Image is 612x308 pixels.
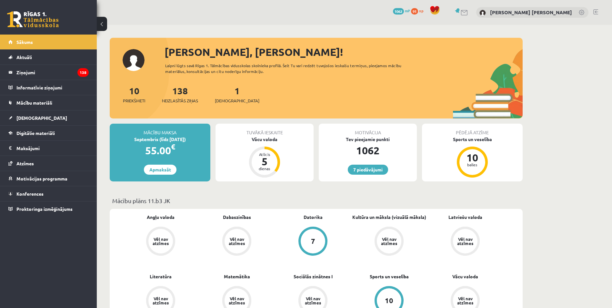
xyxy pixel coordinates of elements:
[16,176,67,181] span: Motivācijas programma
[165,44,523,60] div: [PERSON_NAME], [PERSON_NAME]!
[8,126,89,140] a: Digitālie materiāli
[255,156,274,167] div: 5
[228,296,246,305] div: Vēl nav atzīmes
[352,214,426,221] a: Kultūra un māksla (vizuālā māksla)
[456,237,474,245] div: Vēl nav atzīmes
[385,297,393,304] div: 10
[112,196,520,205] p: Mācību plāns 11.b3 JK
[319,124,417,136] div: Motivācija
[452,273,478,280] a: Vācu valoda
[8,186,89,201] a: Konferences
[216,136,314,143] div: Vācu valoda
[216,136,314,179] a: Vācu valoda Atlicis 5 dienas
[456,296,474,305] div: Vēl nav atzīmes
[152,296,170,305] div: Vēl nav atzīmes
[16,141,89,156] legend: Maksājumi
[199,227,275,257] a: Vēl nav atzīmes
[479,10,486,16] img: Adrians Viesturs Pārums
[405,8,410,13] span: mP
[304,296,322,305] div: Vēl nav atzīmes
[411,8,426,13] a: 91 xp
[16,206,73,212] span: Proktoringa izmēģinājums
[162,98,198,104] span: Neizlasītās ziņas
[16,39,33,45] span: Sākums
[16,115,67,121] span: [DEMOGRAPHIC_DATA]
[463,152,482,163] div: 10
[110,124,210,136] div: Mācību maksa
[422,124,523,136] div: Pēdējā atzīme
[422,136,523,143] div: Sports un veselība
[8,110,89,125] a: [DEMOGRAPHIC_DATA]
[150,273,172,280] a: Literatūra
[223,214,251,221] a: Dabaszinības
[7,11,59,27] a: Rīgas 1. Tālmācības vidusskola
[8,156,89,171] a: Atzīmes
[162,85,198,104] a: 138Neizlasītās ziņas
[16,54,32,60] span: Aktuāli
[16,191,44,197] span: Konferences
[16,160,34,166] span: Atzīmes
[110,143,210,158] div: 55.00
[319,136,417,143] div: Tev pieejamie punkti
[224,273,250,280] a: Matemātika
[16,100,52,106] span: Mācību materiāli
[348,165,388,175] a: 7 piedāvājumi
[311,238,315,245] div: 7
[110,136,210,143] div: Septembris (līdz [DATE])
[255,167,274,170] div: dienas
[463,163,482,167] div: balles
[393,8,404,15] span: 1062
[144,165,176,175] a: Apmaksāt
[165,63,413,74] div: Laipni lūgts savā Rīgas 1. Tālmācības vidusskolas skolnieka profilā. Šeit Tu vari redzēt tuvojošo...
[411,8,418,15] span: 91
[8,171,89,186] a: Motivācijas programma
[77,68,89,77] i: 138
[147,214,175,221] a: Angļu valoda
[8,50,89,65] a: Aktuāli
[422,136,523,179] a: Sports un veselība 10 balles
[216,124,314,136] div: Tuvākā ieskaite
[215,98,259,104] span: [DEMOGRAPHIC_DATA]
[8,80,89,95] a: Informatīvie ziņojumi
[427,227,503,257] a: Vēl nav atzīmes
[393,8,410,13] a: 1062 mP
[448,214,482,221] a: Latviešu valoda
[16,65,89,80] legend: Ziņojumi
[419,8,423,13] span: xp
[351,227,427,257] a: Vēl nav atzīmes
[8,201,89,216] a: Proktoringa izmēģinājums
[294,273,333,280] a: Sociālās zinātnes I
[8,35,89,49] a: Sākums
[16,80,89,95] legend: Informatīvie ziņojumi
[123,98,145,104] span: Priekšmeti
[215,85,259,104] a: 1[DEMOGRAPHIC_DATA]
[275,227,351,257] a: 7
[123,85,145,104] a: 10Priekšmeti
[304,214,323,221] a: Datorika
[8,65,89,80] a: Ziņojumi138
[255,152,274,156] div: Atlicis
[171,142,175,151] span: €
[380,237,398,245] div: Vēl nav atzīmes
[490,9,572,15] a: [PERSON_NAME] [PERSON_NAME]
[8,95,89,110] a: Mācību materiāli
[123,227,199,257] a: Vēl nav atzīmes
[152,237,170,245] div: Vēl nav atzīmes
[370,273,409,280] a: Sports un veselība
[8,141,89,156] a: Maksājumi
[16,130,55,136] span: Digitālie materiāli
[228,237,246,245] div: Vēl nav atzīmes
[319,143,417,158] div: 1062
